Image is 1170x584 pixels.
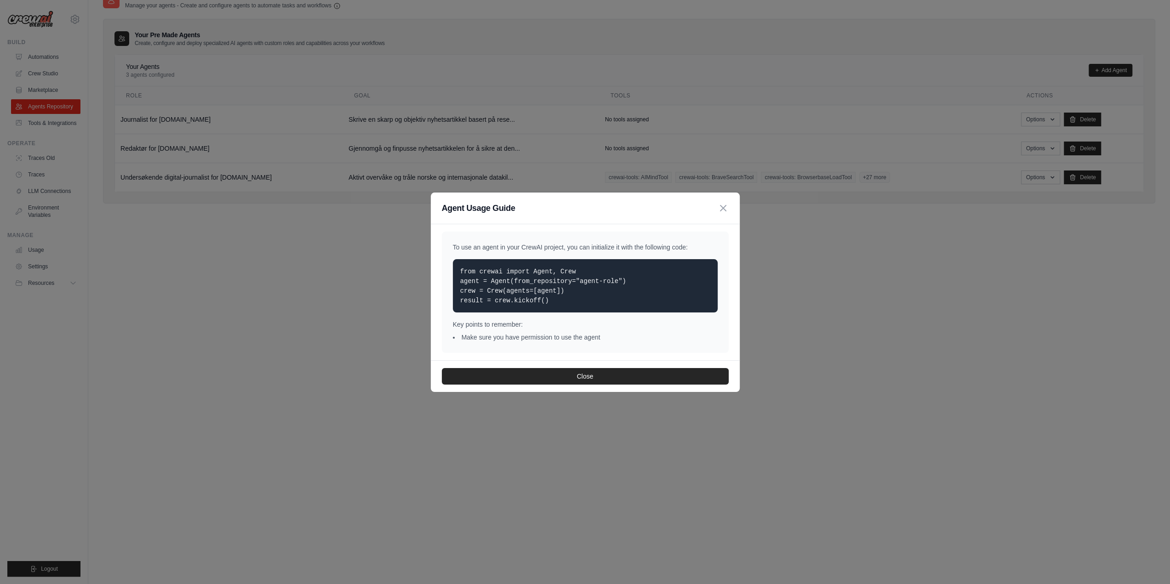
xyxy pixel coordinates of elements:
[453,333,718,342] li: Make sure you have permission to use the agent
[453,320,718,329] p: Key points to remember:
[453,243,718,252] p: To use an agent in your CrewAI project, you can initialize it with the following code:
[442,368,729,385] button: Close
[442,202,515,215] h3: Agent Usage Guide
[460,268,626,304] code: from crewai import Agent, Crew agent = Agent(from_repository="agent-role") crew = Crew(agents=[ag...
